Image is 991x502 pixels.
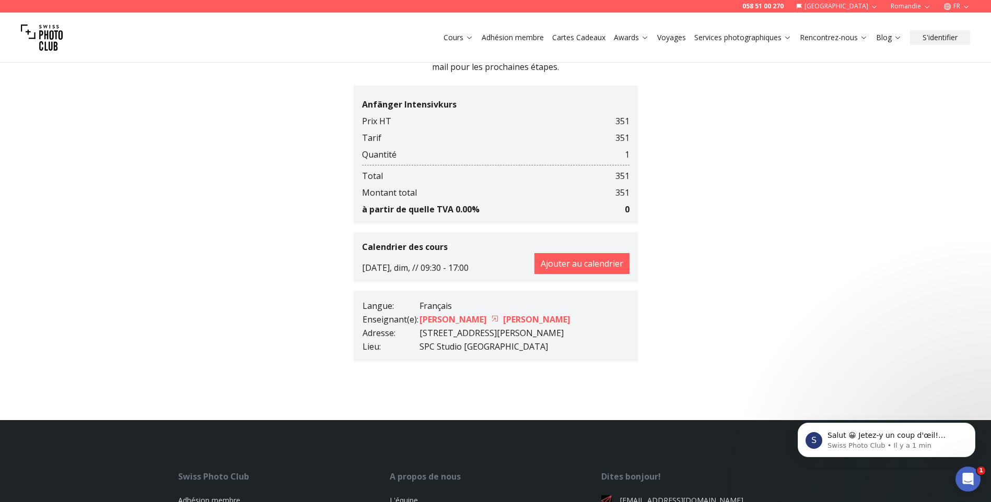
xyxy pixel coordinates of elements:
[742,2,784,10] a: 058 51 00 270
[482,32,544,43] a: Adhésion membre
[653,30,690,45] button: Voyages
[362,326,419,340] td: Adresse :
[548,30,610,45] button: Cartes Cadeaux
[615,115,629,127] span: 351
[796,30,872,45] button: Rencontrez-nous
[362,204,480,215] b: à partir de quelle TVA 0.00 %
[439,30,477,45] button: Cours
[625,148,629,161] span: 1
[362,241,448,253] b: Calendrier des cours
[615,170,629,182] span: 351
[615,132,629,144] span: 351
[977,467,985,475] span: 1
[362,148,397,161] span: Quantité
[444,32,473,43] a: Cours
[419,340,571,353] td: SPC Studio [GEOGRAPHIC_DATA]
[21,17,63,58] img: Swiss photo club
[782,401,991,474] iframe: Intercom notifications message
[876,32,902,43] a: Blog
[601,470,813,483] div: Dites bonjour!
[390,470,601,483] div: A propos de nous
[362,340,419,353] td: Lieu :
[690,30,796,45] button: Services photographiques
[362,186,417,199] span: Montant total
[610,30,653,45] button: Awards
[362,313,419,326] td: Enseignant(e) :
[615,186,629,199] span: 351
[419,299,571,313] td: Français
[955,467,981,492] iframe: Intercom live chat
[419,313,570,326] a: [PERSON_NAME] [PERSON_NAME]
[552,32,605,43] a: Cartes Cadeaux
[362,132,381,144] span: Tarif
[178,470,390,483] div: Swiss Photo Club
[477,30,548,45] button: Adhésion membre
[419,326,571,340] td: [STREET_ADDRESS][PERSON_NAME]
[614,32,649,43] a: Awards
[362,299,419,313] td: Langue :
[534,253,629,274] button: Ajouter au calendrier
[800,32,868,43] a: Rencontrez-nous
[694,32,791,43] a: Services photographiques
[362,99,457,110] b: Anfänger Intensivkurs
[362,170,383,182] span: Total
[657,32,686,43] a: Voyages
[625,204,629,215] b: 0
[872,30,906,45] button: Blog
[362,115,391,127] span: Prix HT
[910,30,970,45] button: S'identifier
[362,253,629,274] div: [DATE], dim, // 09:30 - 17:00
